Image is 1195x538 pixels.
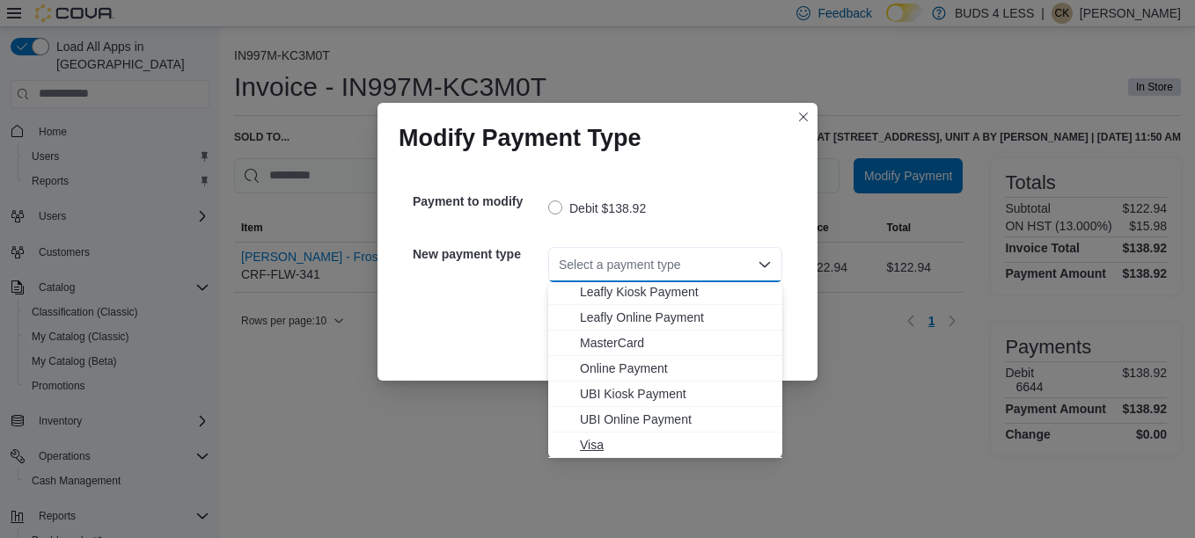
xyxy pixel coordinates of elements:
[580,309,772,326] span: Leafly Online Payment
[580,360,772,377] span: Online Payment
[758,258,772,272] button: Close list of options
[793,106,814,127] button: Closes this modal window
[413,236,545,272] h5: New payment type
[548,356,782,382] button: Online Payment
[559,254,561,275] input: Accessible screen reader label
[580,334,772,352] span: MasterCard
[548,198,646,219] label: Debit $138.92
[548,433,782,458] button: Visa
[548,280,782,305] button: Leafly Kiosk Payment
[548,382,782,407] button: UBI Kiosk Payment
[413,184,545,219] h5: Payment to modify
[580,283,772,301] span: Leafly Kiosk Payment
[580,385,772,403] span: UBI Kiosk Payment
[548,305,782,331] button: Leafly Online Payment
[548,407,782,433] button: UBI Online Payment
[580,411,772,428] span: UBI Online Payment
[548,331,782,356] button: MasterCard
[399,124,641,152] h1: Modify Payment Type
[580,436,772,454] span: Visa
